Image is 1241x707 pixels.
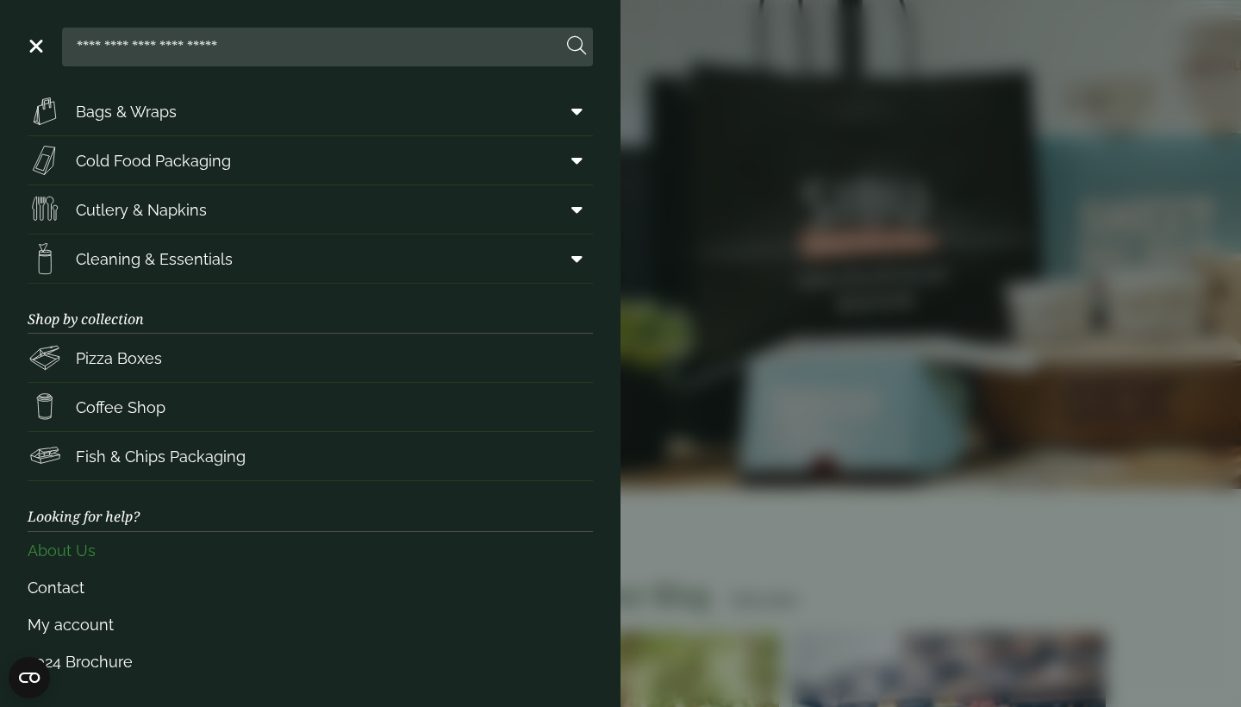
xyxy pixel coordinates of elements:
[28,390,62,424] img: HotDrink_paperCup.svg
[76,247,233,271] span: Cleaning & Essentials
[76,445,246,468] span: Fish & Chips Packaging
[28,439,62,473] img: FishNchip_box.svg
[28,284,593,334] h3: Shop by collection
[9,657,50,698] button: Open CMP widget
[28,143,62,178] img: Sandwich_box.svg
[28,136,593,185] a: Cold Food Packaging
[76,198,207,222] span: Cutlery & Napkins
[28,383,593,431] a: Coffee Shop
[28,235,593,283] a: Cleaning & Essentials
[28,334,593,382] a: Pizza Boxes
[28,481,593,531] h3: Looking for help?
[28,192,62,227] img: Cutlery.svg
[76,396,165,419] span: Coffee Shop
[76,100,177,123] span: Bags & Wraps
[28,432,593,480] a: Fish & Chips Packaging
[28,94,62,128] img: Paper_carriers.svg
[28,241,62,276] img: open-wipe.svg
[28,643,593,680] a: 2024 Brochure
[76,149,231,172] span: Cold Food Packaging
[28,532,593,569] a: About Us
[28,341,62,375] img: Pizza_boxes.svg
[28,606,593,643] a: My account
[28,569,593,606] a: Contact
[76,347,162,370] span: Pizza Boxes
[28,87,593,135] a: Bags & Wraps
[28,185,593,234] a: Cutlery & Napkins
